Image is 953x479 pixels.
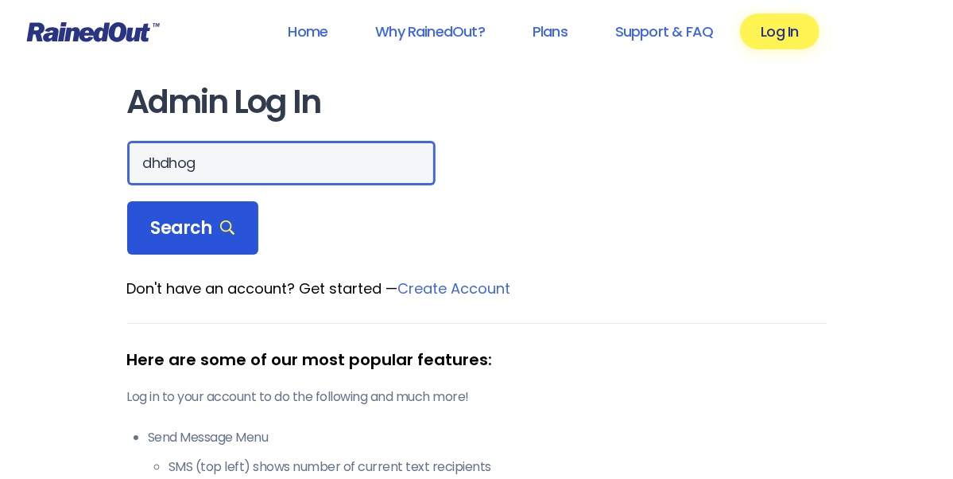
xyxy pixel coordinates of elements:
p: Log in to your account to do the following and much more! [127,387,827,407]
a: Plans [512,14,588,49]
div: Search [127,201,259,255]
li: SMS (top left) shows number of current text recipients [169,458,827,477]
a: Support & FAQ [595,14,734,49]
a: Log In [740,14,819,49]
input: Search Orgs… [127,141,436,185]
a: Why RainedOut? [354,14,506,49]
h1: Admin Log In [127,84,827,120]
div: Here are some of our most popular features: [127,348,827,372]
a: Create Account [398,278,511,298]
span: Search [151,217,235,240]
a: Home [267,14,348,49]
